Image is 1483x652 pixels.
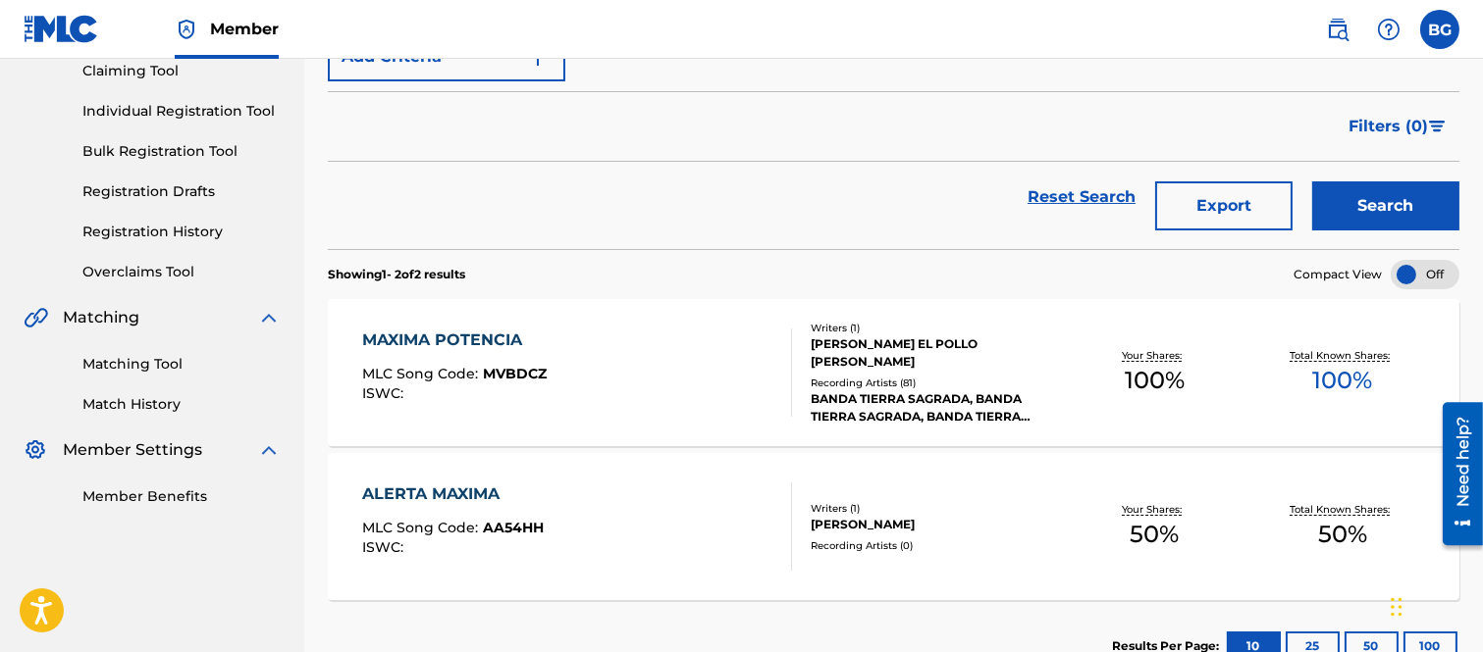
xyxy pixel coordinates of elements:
[82,394,281,415] a: Match History
[82,354,281,375] a: Matching Tool
[1337,102,1459,151] button: Filters (0)
[1318,517,1367,552] span: 50 %
[811,538,1061,553] div: Recording Artists ( 0 )
[1377,18,1401,41] img: help
[1369,10,1408,49] div: Help
[1291,348,1396,363] p: Total Known Shares:
[1318,10,1357,49] a: Public Search
[1018,176,1145,219] a: Reset Search
[362,538,408,556] span: ISWC :
[1420,10,1459,49] div: User Menu
[328,453,1459,600] a: ALERTA MAXIMAMLC Song Code:AA54HHISWC:Writers (1)[PERSON_NAME]Recording Artists (0)Your Shares:50...
[24,438,47,462] img: Member Settings
[362,328,547,352] div: MAXIMA POTENCIA
[1349,115,1428,138] span: Filters ( 0 )
[811,516,1061,533] div: [PERSON_NAME]
[82,101,281,122] a: Individual Registration Tool
[82,222,281,242] a: Registration History
[811,321,1061,335] div: Writers ( 1 )
[1385,558,1483,652] div: Widget de chat
[82,61,281,81] a: Claiming Tool
[82,486,281,507] a: Member Benefits
[811,335,1061,371] div: [PERSON_NAME] EL POLLO [PERSON_NAME]
[1326,18,1350,41] img: search
[24,15,99,43] img: MLC Logo
[362,519,483,536] span: MLC Song Code :
[63,438,202,462] span: Member Settings
[811,501,1061,516] div: Writers ( 1 )
[1429,121,1446,132] img: filter
[1294,266,1382,283] span: Compact View
[362,365,483,382] span: MLC Song Code :
[63,306,139,329] span: Matching
[328,299,1459,446] a: MAXIMA POTENCIAMLC Song Code:MVBDCZISWC:Writers (1)[PERSON_NAME] EL POLLO [PERSON_NAME]Recording ...
[82,141,281,162] a: Bulk Registration Tool
[1122,502,1187,517] p: Your Shares:
[24,306,48,329] img: Matching
[257,306,281,329] img: expand
[483,365,547,382] span: MVBDCZ
[210,18,279,40] span: Member
[1313,363,1373,398] span: 100 %
[1155,181,1293,230] button: Export
[257,438,281,462] img: expand
[82,181,281,202] a: Registration Drafts
[362,384,408,402] span: ISWC :
[362,482,544,506] div: ALERTA MAXIMA
[1428,395,1483,553] iframe: Resource Center
[811,390,1061,426] div: BANDA TIERRA SAGRADA, BANDA TIERRA SAGRADA, BANDA TIERRA SAGRADA, BANDA TIERRA SAGRADA, BANDA TIE...
[1385,558,1483,652] iframe: Chat Widget
[1125,363,1185,398] span: 100 %
[1291,502,1396,517] p: Total Known Shares:
[1312,181,1459,230] button: Search
[1130,517,1179,552] span: 50 %
[1122,348,1187,363] p: Your Shares:
[1391,577,1403,636] div: Arrastrar
[483,519,544,536] span: AA54HH
[811,376,1061,390] div: Recording Artists ( 81 )
[82,262,281,282] a: Overclaims Tool
[175,18,198,41] img: Top Rightsholder
[328,266,465,283] p: Showing 1 - 2 of 2 results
